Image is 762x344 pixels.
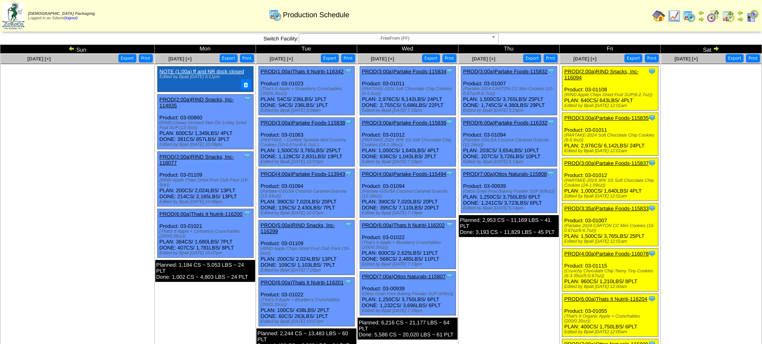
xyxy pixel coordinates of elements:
a: PROD(3:00a)Partake Foods-115838 [261,120,345,126]
td: Sun [0,45,155,54]
a: PROD(5:00a)RIND Snacks, Inc-116299 [261,222,335,234]
div: Planned: 6,216 CS ~ 21,177 LBS ~ 64 PLT Done: 5,586 CS ~ 20,020 LBS ~ 61 PLT [358,318,458,340]
div: Product: 03-01094 PLAN: 390CS / 7,020LBS / 20PLT DONE: 395CS / 7,110LBS / 20PLT [360,169,456,218]
img: Tooltip [344,119,352,127]
div: Edited by Bpali [DATE] 12:01am [564,103,658,108]
a: PROD(6:00a)Partake Foods-116332 [463,120,548,126]
div: (Partake 2024 CARTON CC Mini Cookies (10-0.67oz/6-6.7oz)) [564,223,658,233]
button: Print [240,54,254,62]
button: Export [422,54,440,62]
img: Tooltip [344,67,352,75]
div: (Partake-GSUSA Coconut Caramel Granola (12-24oz)) [362,189,456,199]
div: Product: 03-01011 PLAN: 2,976CS / 6,142LBS / 24PLT [562,113,658,156]
span: Production Schedule [283,11,349,19]
a: (logout) [64,16,78,20]
div: (RIND-Chewy Orchard Skin-On 3-Way Dried Fruit SUP (12-3oz)) [160,121,253,130]
div: (RIND Apple Chips Dried Fruit Club Pack (18-9oz)) [261,246,354,256]
a: PROD(7:00a)Ottos Naturals-115808 [463,171,547,177]
div: Edited by Bpali [DATE] 5:14pm [463,159,557,164]
span: [DEMOGRAPHIC_DATA] Packaging [28,12,95,16]
button: Delete Note [241,79,251,90]
div: Planned: 1,184 CS ~ 5,053 LBS ~ 24 PLT Done: 1,002 CS ~ 4,803 LBS ~ 24 PLT [155,260,255,282]
img: arrowleft.gif [68,45,75,52]
img: home.gif [652,10,665,22]
img: Tooltip [648,249,656,257]
img: arrowleft.gif [698,10,704,16]
button: Export [118,54,136,62]
a: [DATE] [+] [472,56,495,62]
button: Print [746,54,760,62]
div: (PARTAKE-2024 Soft Chocolate Chip Cookies (6-5.5oz)) [362,87,456,96]
div: Product: 03-01094 PLAN: 390CS / 7,020LBS / 20PLT DONE: 135CS / 2,430LBS / 7PLT [258,169,354,218]
div: Product: 03-01012 PLAN: 1,000CS / 1,640LBS / 4PLT DONE: 636CS / 1,043LBS / 2PLT [360,118,456,167]
a: [DATE] [+] [28,56,51,62]
a: PROD(3:00a)Partake Foods-115836 [362,120,446,126]
span: [DATE] [+] [573,56,596,62]
img: arrowright.gif [698,16,704,22]
img: Tooltip [243,95,251,103]
img: zoroco-logo-small.webp [2,2,24,29]
a: PROD(4:00a)Partake Foods-113943 [261,171,345,177]
img: calendarprod.gif [269,8,282,21]
button: Print [139,54,153,62]
a: PROD(6:00a)Thats It Nutriti-116201 [261,280,344,286]
button: Export [220,54,238,62]
img: Tooltip [446,67,454,75]
img: Tooltip [547,119,555,127]
div: (PARTAKE-2024 3PK SS Soft Chocolate Chip Cookies (24-1.09oz)) [564,178,658,188]
div: Edited by Bpali [DATE] 5:11pm [160,74,250,79]
button: Print [544,54,558,62]
a: PROD(2:00a)RIND Snacks, Inc-116077 [160,154,234,166]
button: Export [624,54,642,62]
img: Tooltip [446,272,454,280]
div: (RIND Apple Chips Dried Fruit Club Pack (18-9oz)) [160,178,253,187]
div: Edited by Bpali [DATE] 7:19pm [362,308,456,313]
div: Product: 03-01055 PLAN: 400CS / 1,750LBS / 6PLT [562,294,658,337]
div: (PARTAKE – Confetti Sprinkle Mini Crunchy Cookies (10-0.67oz/6-6.7oz) ) [261,138,354,147]
button: Print [341,54,355,62]
div: Product: 03-01012 PLAN: 1,000CS / 1,640LBS / 4PLT [562,158,658,201]
div: Product: 03-00939 PLAN: 1,250CS / 3,750LBS / 6PLT DONE: 1,241CS / 3,723LBS / 6PLT [461,169,557,213]
button: Print [645,54,659,62]
div: Edited by Bpali [DATE] 12:00am [564,330,658,334]
div: (That's It Apple + Cinnamon Crunchables (200/0.35oz)) [160,229,253,239]
img: Tooltip [547,67,555,75]
div: Product: 03-00939 PLAN: 1,250CS / 3,750LBS / 6PLT DONE: 1,232CS / 3,696LBS / 6PLT [360,272,456,316]
div: Product: 03-01023 PLAN: 54CS / 236LBS / 1PLT DONE: 54CS / 236LBS / 1PLT [258,66,354,115]
div: Product: 03-00860 PLAN: 600CS / 1,349LBS / 4PLT DONE: 381CS / 857LBS / 3PLT [157,94,253,149]
a: PROD(4:00a)Partake Foods-115494 [362,171,446,177]
div: Edited by Bpali [DATE] 12:01am [564,194,658,199]
div: Edited by Bpali [DATE] 7:19pm [362,159,456,164]
img: Tooltip [243,152,251,160]
td: Wed [357,45,458,54]
a: [DATE] [+] [270,56,293,62]
button: Export [321,54,339,62]
img: Tooltip [344,221,352,229]
a: PROD(4:00a)Partake Foods-116078 [564,251,649,257]
a: [DATE] [+] [371,56,394,62]
div: Edited by Bpali [DATE] 7:19pm [362,262,456,267]
img: Tooltip [648,67,656,75]
span: [DATE] [+] [674,56,698,62]
div: Edited by Bpali [DATE] 12:00am [564,284,658,289]
div: (Ottos Grain Free Baking Powder SUP (6/8oz)) [463,189,557,194]
div: (PARTAKE-2024 3PK SS Soft Chocolate Chip Cookies (24-1.09oz)) [362,138,456,147]
div: Edited by Bpali [DATE] 10:07pm [261,211,354,215]
td: Thu [458,45,559,54]
a: PROD(6:00a)Thats It Nutriti-116202 [362,222,445,228]
div: Product: 03-01021 PLAN: 384CS / 1,680LBS / 7PLT DONE: 407CS / 1,781LBS / 8PLT [157,209,253,257]
img: Tooltip [648,295,656,303]
div: Edited by Bpali [DATE] 7:20pm [261,268,354,273]
a: PROD(2:00a)RIND Snacks, Inc-114935 [160,97,234,109]
div: (Ottos Grain Free Baking Powder SUP (6/8oz)) [362,292,456,296]
div: Product: 03-01022 PLAN: 100CS / 438LBS / 2PLT DONE: 60CS / 263LBS / 1PLT [258,278,354,326]
a: PROD(3:35a)Partake Foods-115833 [564,205,649,211]
img: Tooltip [344,278,352,286]
button: Export [726,54,744,62]
div: (RIND Apple Chips Dried Fruit SUP(6-2.7oz)) [564,93,658,97]
div: Product: 03-01007 PLAN: 1,500CS / 3,765LBS / 25PLT [562,203,658,246]
div: Product: 03-01109 PLAN: 200CS / 2,024LBS / 13PLT DONE: 109CS / 1,103LBS / 7PLT [258,220,354,275]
